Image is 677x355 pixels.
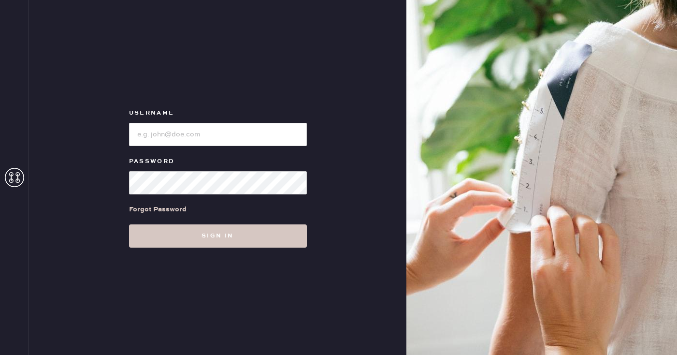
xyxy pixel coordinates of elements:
button: Sign in [129,224,307,248]
label: Username [129,107,307,119]
label: Password [129,156,307,167]
input: e.g. john@doe.com [129,123,307,146]
a: Forgot Password [129,194,187,224]
div: Forgot Password [129,204,187,215]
